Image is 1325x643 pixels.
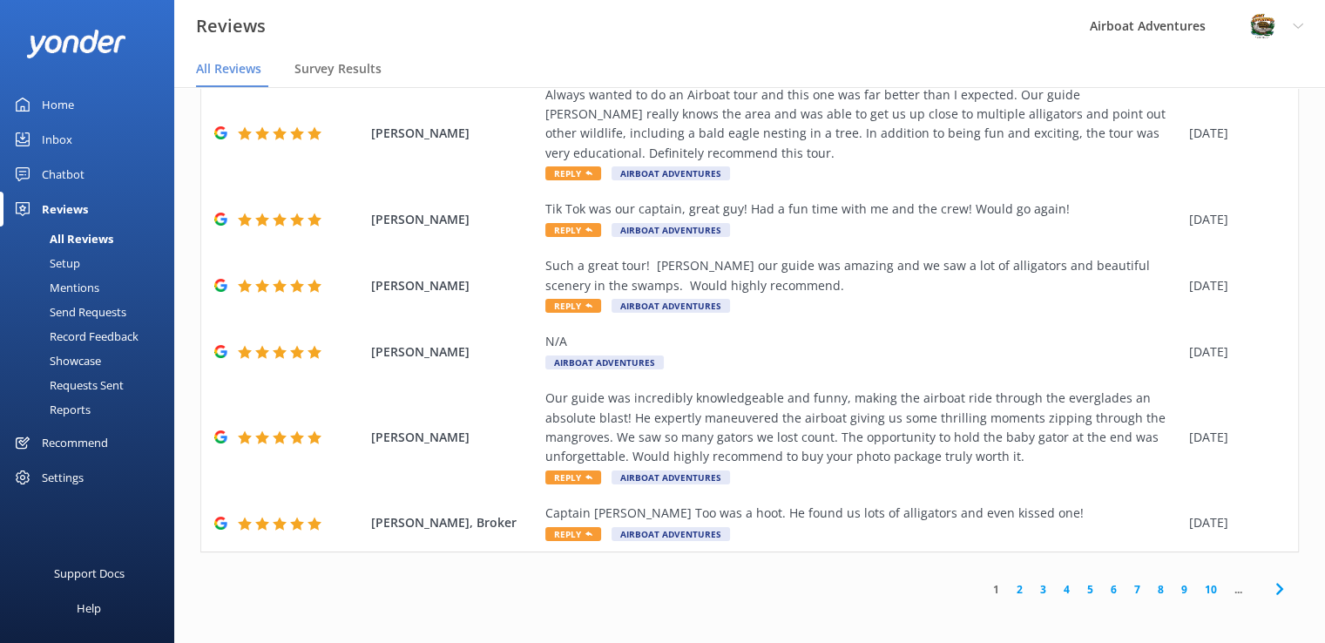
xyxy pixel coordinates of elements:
div: [DATE] [1189,428,1276,447]
img: 271-1670286363.jpg [1249,13,1275,39]
span: Reply [545,299,601,313]
a: 1 [984,581,1008,598]
div: Our guide was incredibly knowledgeable and funny, making the airboat ride through the everglades ... [545,389,1180,467]
a: Reports [10,397,174,422]
div: Settings [42,460,84,495]
a: 4 [1055,581,1078,598]
div: Captain [PERSON_NAME] Too was a hoot. He found us lots of alligators and even kissed one! [545,504,1180,523]
a: 7 [1126,581,1149,598]
div: Always wanted to do an Airboat tour and this one was far better than I expected. Our guide [PERSO... [545,85,1180,164]
div: Such a great tour! [PERSON_NAME] our guide was amazing and we saw a lot of alligators and beautif... [545,256,1180,295]
a: Record Feedback [10,324,174,349]
a: Setup [10,251,174,275]
span: Survey Results [294,60,382,78]
span: Airboat Adventures [612,166,730,180]
a: All Reviews [10,227,174,251]
div: Reports [10,397,91,422]
div: Chatbot [42,157,85,192]
div: Inbox [42,122,72,157]
div: [DATE] [1189,124,1276,143]
span: Airboat Adventures [612,299,730,313]
a: Mentions [10,275,174,300]
div: Send Requests [10,300,126,324]
span: ... [1226,581,1251,598]
span: Reply [545,166,601,180]
a: Showcase [10,349,174,373]
span: Reply [545,470,601,484]
div: Help [77,591,101,626]
a: 5 [1078,581,1102,598]
div: Record Feedback [10,324,139,349]
span: [PERSON_NAME] [371,124,537,143]
div: Setup [10,251,80,275]
span: All Reviews [196,60,261,78]
span: Airboat Adventures [612,470,730,484]
div: [DATE] [1189,276,1276,295]
span: Airboat Adventures [545,355,664,369]
span: [PERSON_NAME] [371,428,537,447]
a: Requests Sent [10,373,174,397]
span: Reply [545,223,601,237]
a: Send Requests [10,300,174,324]
a: 10 [1196,581,1226,598]
div: Home [42,87,74,122]
div: All Reviews [10,227,113,251]
div: [DATE] [1189,342,1276,362]
a: 8 [1149,581,1173,598]
div: Tik Tok was our captain, great guy! Had a fun time with me and the crew! Would go again! [545,200,1180,219]
span: Reply [545,527,601,541]
div: Support Docs [54,556,125,591]
div: Recommend [42,425,108,460]
h3: Reviews [196,12,266,40]
span: [PERSON_NAME] [371,342,537,362]
span: [PERSON_NAME] [371,276,537,295]
div: Requests Sent [10,373,124,397]
a: 3 [1031,581,1055,598]
div: [DATE] [1189,513,1276,532]
div: N/A [545,332,1180,351]
span: [PERSON_NAME], Broker [371,513,537,532]
div: Showcase [10,349,101,373]
a: 6 [1102,581,1126,598]
img: yonder-white-logo.png [26,30,126,58]
span: Airboat Adventures [612,527,730,541]
a: 9 [1173,581,1196,598]
div: Mentions [10,275,99,300]
div: [DATE] [1189,210,1276,229]
a: 2 [1008,581,1031,598]
span: [PERSON_NAME] [371,210,537,229]
span: Airboat Adventures [612,223,730,237]
div: Reviews [42,192,88,227]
